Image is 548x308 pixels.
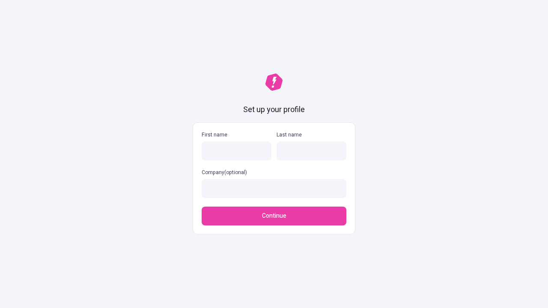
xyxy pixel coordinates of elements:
[202,169,346,176] p: Company
[277,142,346,160] input: Last name
[243,104,305,115] h1: Set up your profile
[202,207,346,225] button: Continue
[202,142,271,160] input: First name
[202,179,346,198] input: Company(optional)
[224,169,247,176] span: (optional)
[277,131,346,138] p: Last name
[262,211,286,221] span: Continue
[202,131,271,138] p: First name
